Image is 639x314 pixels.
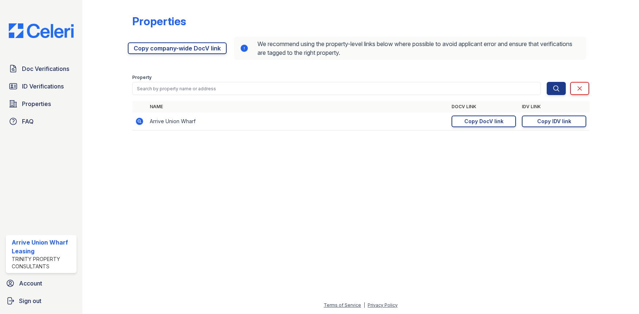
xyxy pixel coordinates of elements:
div: Properties [132,15,186,28]
th: Name [147,101,449,113]
img: CE_Logo_Blue-a8612792a0a2168367f1c8372b55b34899dd931a85d93a1a3d3e32e68fde9ad4.png [3,23,79,38]
a: Copy company-wide DocV link [128,42,227,54]
span: Doc Verifications [22,64,69,73]
a: Copy DocV link [452,116,516,127]
span: Sign out [19,296,41,305]
span: Properties [22,99,51,108]
a: FAQ [6,114,77,129]
div: Arrive Union Wharf Leasing [12,238,74,256]
a: Terms of Service [324,302,361,308]
th: DocV Link [449,101,519,113]
a: ID Verifications [6,79,77,94]
div: Copy DocV link [464,118,504,125]
div: Trinity Property Consultants [12,256,74,270]
input: Search by property name or address [132,82,541,95]
span: Account [19,279,42,288]
a: Sign out [3,294,79,308]
span: ID Verifications [22,82,64,91]
a: Properties [6,97,77,111]
a: Doc Verifications [6,61,77,76]
div: We recommend using the property-level links below where possible to avoid applicant error and ens... [234,37,586,60]
div: | [364,302,365,308]
div: Copy IDV link [537,118,571,125]
span: FAQ [22,117,34,126]
a: Copy IDV link [522,116,586,127]
label: Property [132,75,152,80]
th: IDV Link [519,101,589,113]
a: Account [3,276,79,291]
a: Privacy Policy [368,302,398,308]
td: Arrive Union Wharf [147,113,449,130]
